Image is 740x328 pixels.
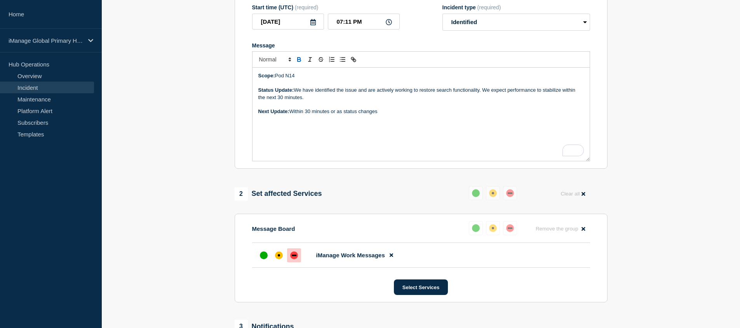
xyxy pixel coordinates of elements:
input: HH:MM A [328,14,400,30]
button: up [469,186,483,200]
div: affected [275,251,283,259]
p: We have identified the issue and are actively working to restore search functionality. We expect ... [258,87,584,101]
span: (required) [477,4,501,10]
span: 2 [235,187,248,201]
button: Toggle strikethrough text [315,55,326,64]
div: up [472,224,480,232]
div: Set affected Services [235,187,322,201]
button: affected [486,186,500,200]
button: down [503,221,517,235]
span: Remove the group [536,226,578,232]
span: (required) [295,4,319,10]
button: affected [486,221,500,235]
p: Pod N14 [258,72,584,79]
button: Toggle bulleted list [337,55,348,64]
strong: Status Update: [258,87,294,93]
button: Select Services [394,279,448,295]
div: Message [252,42,590,49]
button: Toggle bold text [294,55,305,64]
p: Message Board [252,225,295,232]
button: down [503,186,517,200]
div: down [506,224,514,232]
button: Toggle link [348,55,359,64]
div: Start time (UTC) [252,4,400,10]
input: YYYY-MM-DD [252,14,324,30]
span: iManage Work Messages [316,252,385,258]
button: Toggle ordered list [326,55,337,64]
div: affected [489,189,497,197]
button: Toggle italic text [305,55,315,64]
select: Incident type [442,14,590,31]
strong: Next Update: [258,108,289,114]
div: affected [489,224,497,232]
div: up [260,251,268,259]
button: Remove the group [531,221,590,236]
div: Incident type [442,4,590,10]
div: down [506,189,514,197]
div: up [472,189,480,197]
button: Clear all [556,186,590,201]
span: Font size [256,55,294,64]
strong: Scope: [258,73,275,79]
p: Within 30 minutes or as status changes [258,108,584,115]
p: iManage Global Primary Hub [9,37,83,44]
div: To enrich screen reader interactions, please activate Accessibility in Grammarly extension settings [252,68,590,161]
div: down [290,251,298,259]
button: up [469,221,483,235]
